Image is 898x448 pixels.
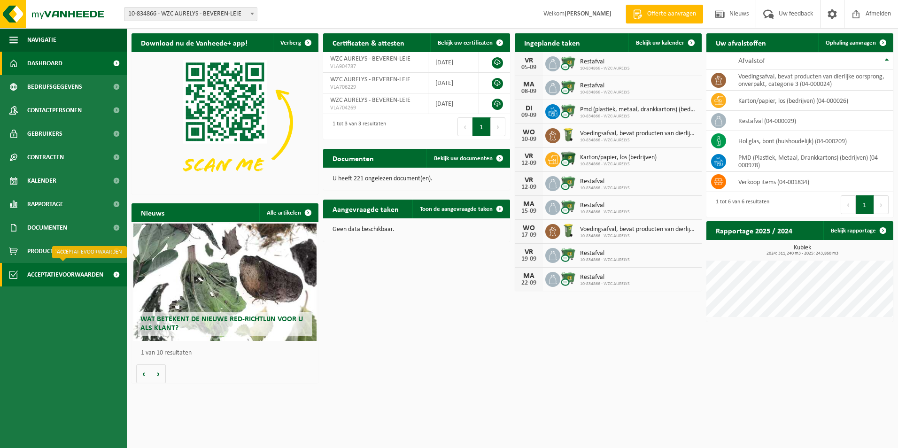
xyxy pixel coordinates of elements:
span: Offerte aanvragen [645,9,698,19]
span: Restafval [580,82,630,90]
img: WB-0660-CU [560,79,576,95]
td: hol glas, bont (huishoudelijk) (04-000209) [731,131,893,151]
span: 10-834866 - WZC AURELYS - BEVEREN-LEIE [124,8,257,21]
div: 1 tot 6 van 6 resultaten [711,194,769,215]
img: WB-0660-CU [560,175,576,191]
h2: Nieuws [132,203,174,222]
button: Next [491,117,505,136]
span: 10-834866 - WZC AURELYS [580,233,697,239]
span: 10-834866 - WZC AURELYS - BEVEREN-LEIE [124,7,257,21]
img: WB-0660-CU [560,103,576,119]
img: WB-0660-CU [560,270,576,286]
div: 12-09 [519,160,538,167]
div: 17-09 [519,232,538,239]
span: 10-834866 - WZC AURELYS [580,114,697,119]
span: WZC AURELYS - BEVEREN-LEIE [330,55,410,62]
span: Toon de aangevraagde taken [420,206,493,212]
td: [DATE] [428,93,479,114]
td: verkoop items (04-001834) [731,172,893,192]
img: WB-0660-CU [560,55,576,71]
div: DI [519,105,538,112]
div: 10-09 [519,136,538,143]
span: VLA704269 [330,104,421,112]
span: Restafval [580,250,630,257]
td: [DATE] [428,52,479,73]
p: Geen data beschikbaar. [333,226,501,233]
span: Voedingsafval, bevat producten van dierlijke oorsprong, onverpakt, categorie 3 [580,226,697,233]
td: restafval (04-000029) [731,111,893,131]
span: WZC AURELYS - BEVEREN-LEIE [330,76,410,83]
h2: Rapportage 2025 / 2024 [706,221,802,239]
button: Verberg [273,33,317,52]
span: Verberg [280,40,301,46]
span: Product Shop [27,239,70,263]
img: Download de VHEPlus App [132,52,318,193]
div: 22-09 [519,280,538,286]
span: VLA904787 [330,63,421,70]
span: Contracten [27,146,64,169]
img: WB-0140-HPE-GN-50 [560,127,576,143]
td: voedingsafval, bevat producten van dierlijke oorsprong, onverpakt, categorie 3 (04-000024) [731,70,893,91]
div: VR [519,57,538,64]
img: WB-0140-HPE-GN-50 [560,223,576,239]
button: Previous [841,195,856,214]
div: WO [519,129,538,136]
span: 10-834866 - WZC AURELYS [580,66,630,71]
span: Rapportage [27,193,63,216]
a: Bekijk rapportage [823,221,892,240]
button: Previous [457,117,472,136]
h2: Documenten [323,149,383,167]
button: Vorige [136,364,151,383]
span: Wat betekent de nieuwe RED-richtlijn voor u als klant? [140,316,303,332]
div: VR [519,153,538,160]
span: 10-834866 - WZC AURELYS [580,257,630,263]
span: 10-834866 - WZC AURELYS [580,185,630,191]
td: [DATE] [428,73,479,93]
td: PMD (Plastiek, Metaal, Drankkartons) (bedrijven) (04-000978) [731,151,893,172]
div: VR [519,177,538,184]
span: Gebruikers [27,122,62,146]
h2: Aangevraagde taken [323,200,408,218]
h2: Uw afvalstoffen [706,33,775,52]
div: MA [519,272,538,280]
span: 10-834866 - WZC AURELYS [580,281,630,287]
button: 1 [856,195,874,214]
span: 10-834866 - WZC AURELYS [580,209,630,215]
span: Acceptatievoorwaarden [27,263,103,286]
span: Restafval [580,58,630,66]
div: 05-09 [519,64,538,71]
h3: Kubiek [711,245,893,256]
h2: Download nu de Vanheede+ app! [132,33,257,52]
span: Karton/papier, los (bedrijven) [580,154,657,162]
button: Next [874,195,889,214]
span: Restafval [580,202,630,209]
strong: [PERSON_NAME] [565,10,612,17]
span: Restafval [580,274,630,281]
h2: Ingeplande taken [515,33,589,52]
span: Afvalstof [738,57,765,65]
a: Ophaling aanvragen [818,33,892,52]
p: 1 van 10 resultaten [141,350,314,356]
td: karton/papier, los (bedrijven) (04-000026) [731,91,893,111]
span: Restafval [580,178,630,185]
button: 1 [472,117,491,136]
span: Contactpersonen [27,99,82,122]
div: 15-09 [519,208,538,215]
span: Voedingsafval, bevat producten van dierlijke oorsprong, onverpakt, categorie 3 [580,130,697,138]
span: 10-834866 - WZC AURELYS [580,90,630,95]
a: Offerte aanvragen [626,5,703,23]
div: WO [519,224,538,232]
span: Documenten [27,216,67,239]
img: WB-1100-CU [560,151,576,167]
a: Alle artikelen [259,203,317,222]
img: WB-0660-CU [560,199,576,215]
span: Bekijk uw documenten [434,155,493,162]
span: Bekijk uw certificaten [438,40,493,46]
a: Bekijk uw certificaten [430,33,509,52]
p: U heeft 221 ongelezen document(en). [333,176,501,182]
span: Navigatie [27,28,56,52]
div: 09-09 [519,112,538,119]
a: Bekijk uw documenten [426,149,509,168]
a: Wat betekent de nieuwe RED-richtlijn voor u als klant? [133,224,317,341]
span: Bedrijfsgegevens [27,75,82,99]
